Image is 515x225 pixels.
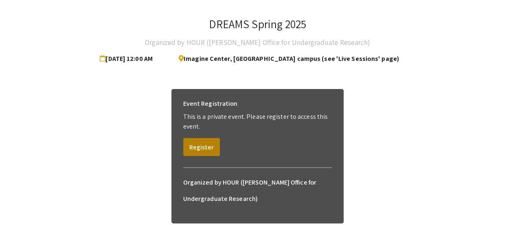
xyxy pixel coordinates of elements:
[183,112,332,131] p: This is a private event. Please register to access this event.
[100,51,156,67] span: [DATE] 12:00 AM
[145,34,370,51] h4: Organized by HOUR ([PERSON_NAME] Office for Undergraduate Research)
[6,188,35,219] iframe: Chat
[183,96,238,112] h6: Event Registration
[172,51,399,67] span: Imagine Center, [GEOGRAPHIC_DATA] campus (see 'Live Sessions' page)
[209,17,307,31] h3: DREAMS Spring 2025
[183,174,332,207] h6: Organized by HOUR ([PERSON_NAME] Office for Undergraduate Research)
[183,138,220,156] button: Register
